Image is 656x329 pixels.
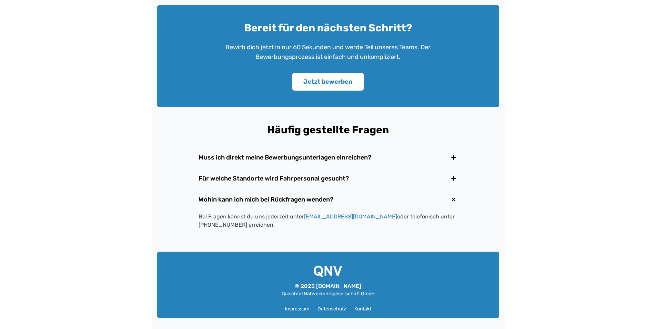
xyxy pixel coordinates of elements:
[285,306,309,312] a: Impressum
[199,195,333,204] h3: Wohin kann ich mich bei Rückfragen wenden?
[314,266,343,277] img: QNV Logo
[196,189,461,210] button: Wohin kann ich mich bei Rückfragen wenden?
[199,174,349,183] h3: Für welche Standorte wird Fahrpersonal gesucht?
[199,213,458,229] p: Bei Fragen kannst du uns jederzeit unter oder telefonisch unter [PHONE_NUMBER] erreichen.
[199,153,371,162] h3: Muss ich direkt meine Bewerbungsunterlagen einreichen?
[354,306,371,312] a: Kontakt
[163,22,494,34] h2: Bereit für den nächsten Schritt?
[196,147,461,168] button: Muss ich direkt meine Bewerbungsunterlagen einreichen?
[212,42,444,62] p: Bewirb dich jetzt in nur 60 Sekunden und werde Teil unseres Teams. Der Bewerbungsprozess ist einf...
[292,73,364,91] button: Jetzt bewerben
[282,282,375,290] p: © 2025 [DOMAIN_NAME]
[317,306,346,312] a: Datenschutz
[196,168,461,189] button: Für welche Standorte wird Fahrpersonal gesucht?
[304,213,397,220] a: [EMAIL_ADDRESS][DOMAIN_NAME]
[163,124,494,136] h2: Häufig gestellte Fragen
[282,290,375,297] p: Queichtal Nahverkehrsgesellschaft GmbH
